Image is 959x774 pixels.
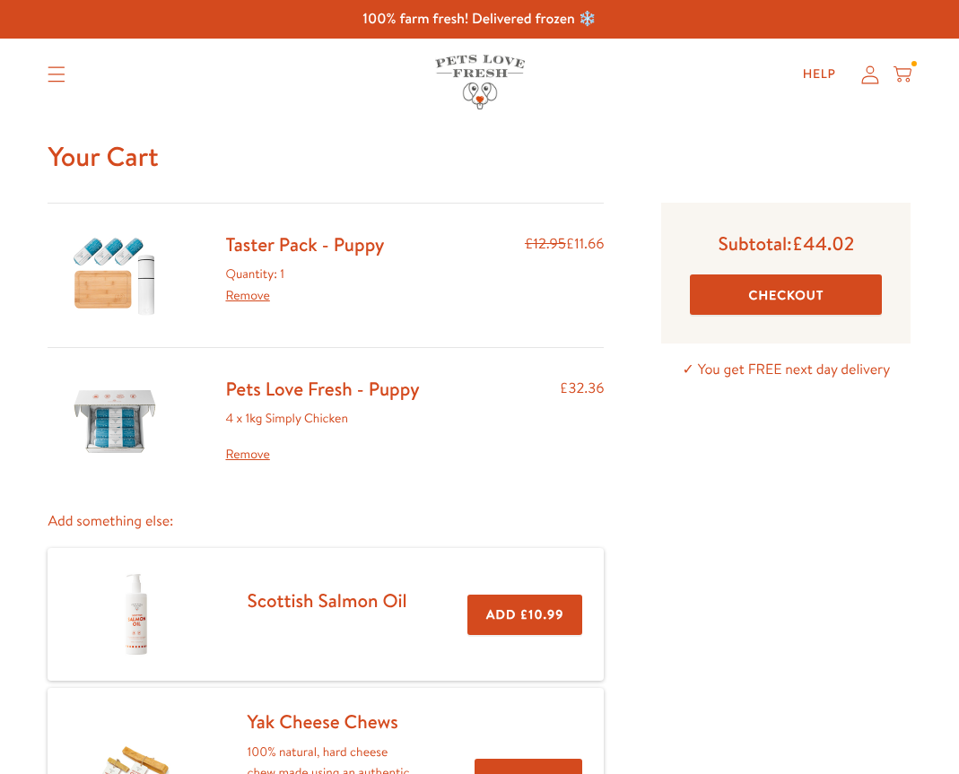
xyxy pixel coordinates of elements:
a: Taster Pack - Puppy [225,231,384,257]
button: Add £10.99 [467,595,582,635]
div: £32.36 [560,377,605,466]
img: Pets Love Fresh [435,55,525,109]
img: Taster Pack - Puppy [70,232,160,318]
div: £11.66 [525,232,605,318]
span: £44.02 [792,230,854,257]
a: Pets Love Fresh - Puppy [225,376,419,402]
a: Remove [225,286,269,304]
p: Add something else: [48,509,604,534]
a: Remove [225,444,419,465]
a: Scottish Salmon Oil [247,587,406,613]
a: Help [789,57,850,92]
img: Scottish Salmon Oil [92,570,181,659]
s: £12.95 [525,234,566,254]
p: Subtotal: [690,231,882,256]
a: Yak Cheese Chews [247,709,397,735]
summary: Translation missing: en.sections.header.menu [33,52,80,97]
div: Quantity: 1 [225,264,384,307]
div: 4 x 1kg Simply Chicken [225,408,419,465]
h1: Your Cart [48,139,911,174]
p: ✓ You get FREE next day delivery [661,358,911,382]
button: Checkout [690,274,882,315]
